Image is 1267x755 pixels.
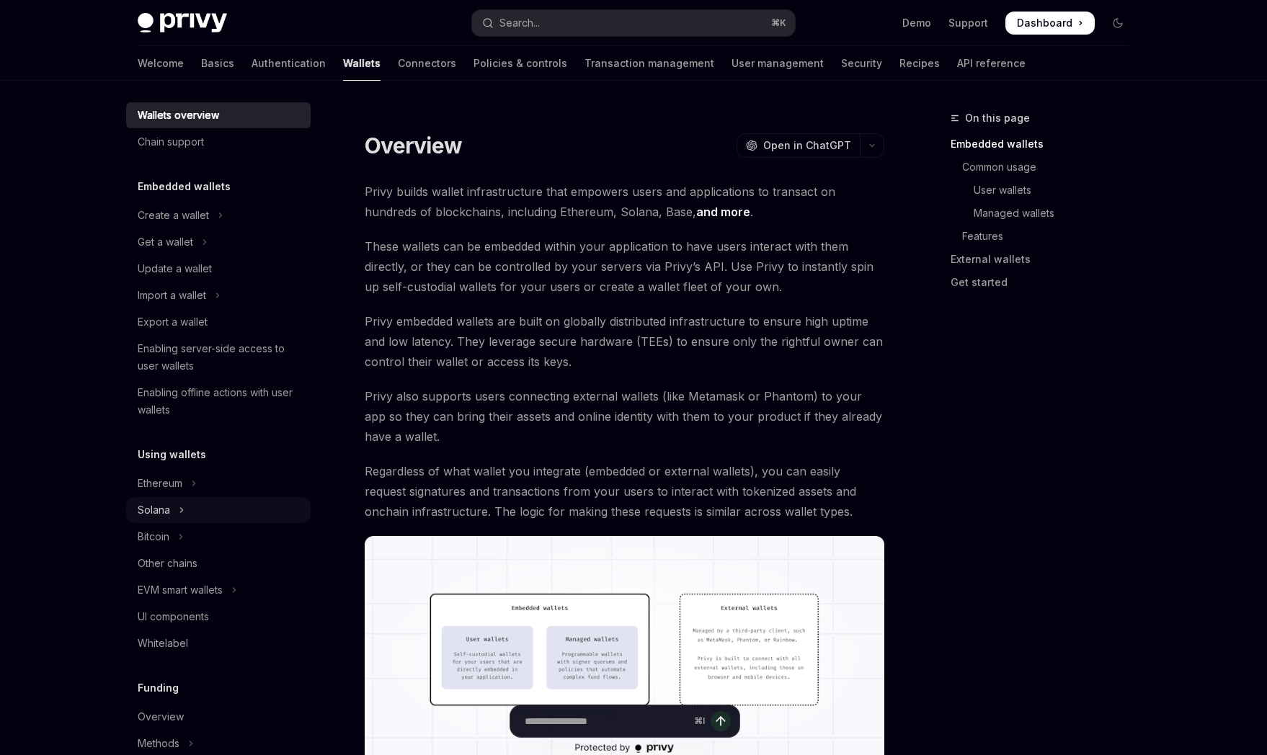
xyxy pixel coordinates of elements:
[696,205,750,220] a: and more
[841,46,882,81] a: Security
[343,46,381,81] a: Wallets
[138,260,212,277] div: Update a wallet
[499,14,540,32] div: Search...
[365,236,884,297] span: These wallets can be embedded within your application to have users interact with them directly, ...
[472,10,795,36] button: Open search
[138,528,169,545] div: Bitcoin
[951,248,1141,271] a: External wallets
[951,271,1141,294] a: Get started
[126,229,311,255] button: Toggle Get a wallet section
[957,46,1026,81] a: API reference
[138,384,302,419] div: Enabling offline actions with user wallets
[948,16,988,30] a: Support
[951,225,1141,248] a: Features
[398,46,456,81] a: Connectors
[902,16,931,30] a: Demo
[951,202,1141,225] a: Managed wallets
[126,577,311,603] button: Toggle EVM smart wallets section
[138,13,227,33] img: dark logo
[138,708,184,725] div: Overview
[138,635,188,652] div: Whitelabel
[138,313,208,331] div: Export a wallet
[737,133,860,158] button: Open in ChatGPT
[138,555,197,572] div: Other chains
[126,604,311,630] a: UI components
[126,524,311,550] button: Toggle Bitcoin section
[1005,12,1095,35] a: Dashboard
[138,46,184,81] a: Welcome
[126,282,311,308] button: Toggle Import a wallet section
[365,386,884,447] span: Privy also supports users connecting external wallets (like Metamask or Phantom) to your app so t...
[126,202,311,228] button: Toggle Create a wallet section
[138,679,179,697] h5: Funding
[1106,12,1129,35] button: Toggle dark mode
[951,133,1141,156] a: Embedded wallets
[951,156,1141,179] a: Common usage
[126,336,311,379] a: Enabling server-side access to user wallets
[525,705,688,737] input: Ask a question...
[138,207,209,224] div: Create a wallet
[732,46,824,81] a: User management
[365,182,884,222] span: Privy builds wallet infrastructure that empowers users and applications to transact on hundreds o...
[126,102,311,128] a: Wallets overview
[1017,16,1072,30] span: Dashboard
[126,630,311,656] a: Whitelabel
[365,461,884,522] span: Regardless of what wallet you integrate (embedded or external wallets), you can easily request si...
[126,309,311,335] a: Export a wallet
[138,340,302,375] div: Enabling server-side access to user wallets
[138,233,193,251] div: Get a wallet
[899,46,940,81] a: Recipes
[365,311,884,372] span: Privy embedded wallets are built on globally distributed infrastructure to ensure high uptime and...
[771,17,786,29] span: ⌘ K
[951,179,1141,202] a: User wallets
[138,287,206,304] div: Import a wallet
[138,608,209,625] div: UI components
[126,470,311,496] button: Toggle Ethereum section
[252,46,326,81] a: Authentication
[138,133,204,151] div: Chain support
[138,475,182,492] div: Ethereum
[126,704,311,730] a: Overview
[365,133,462,158] h1: Overview
[126,129,311,155] a: Chain support
[763,138,851,153] span: Open in ChatGPT
[126,380,311,423] a: Enabling offline actions with user wallets
[126,497,311,523] button: Toggle Solana section
[138,446,206,463] h5: Using wallets
[138,107,219,124] div: Wallets overview
[126,550,311,576] a: Other chains
[201,46,234,81] a: Basics
[584,46,714,81] a: Transaction management
[138,735,179,752] div: Methods
[965,110,1030,127] span: On this page
[126,256,311,282] a: Update a wallet
[138,501,170,519] div: Solana
[474,46,567,81] a: Policies & controls
[138,581,223,599] div: EVM smart wallets
[138,178,231,195] h5: Embedded wallets
[711,711,731,731] button: Send message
